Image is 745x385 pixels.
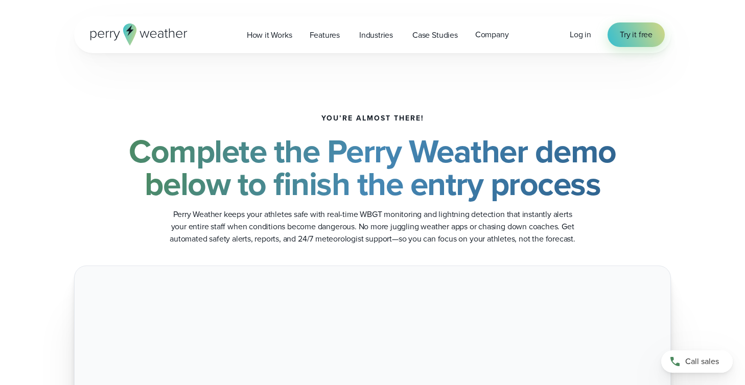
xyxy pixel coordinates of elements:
span: How it Works [247,29,292,41]
strong: Complete the Perry Weather demo below to finish the entry process [129,127,616,208]
a: Log in [570,29,591,41]
h5: You’re almost there! [321,114,424,123]
a: Case Studies [404,25,467,45]
p: Perry Weather keeps your athletes safe with real-time WBGT monitoring and lightning detection tha... [168,208,577,245]
span: Call sales [685,355,719,368]
a: How it Works [238,25,301,45]
span: Company [475,29,509,41]
a: Call sales [661,350,733,373]
span: Features [310,29,340,41]
a: Try it free [608,22,665,47]
span: Case Studies [412,29,458,41]
span: Try it free [620,29,653,41]
span: Log in [570,29,591,40]
span: Industries [359,29,393,41]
